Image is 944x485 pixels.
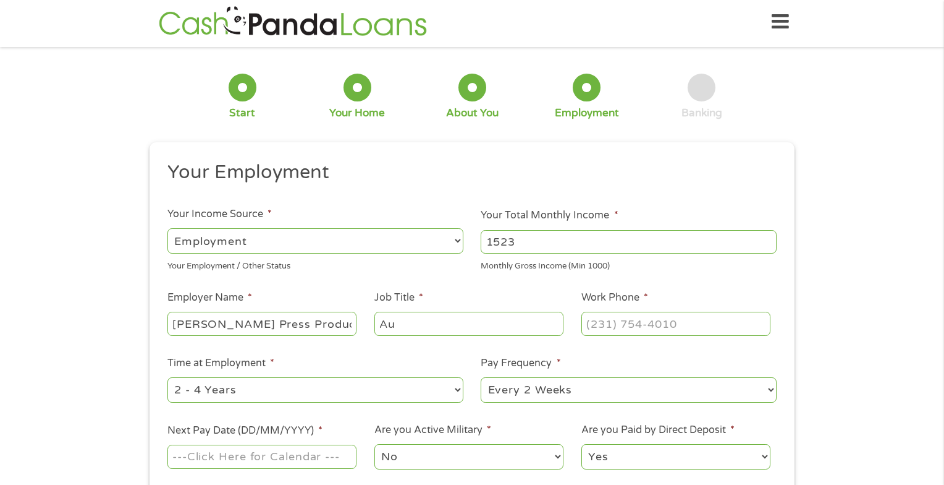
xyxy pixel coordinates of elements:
div: About You [446,106,499,120]
label: Are you Paid by Direct Deposit [581,424,735,437]
img: GetLoanNow Logo [155,4,431,40]
div: Monthly Gross Income (Min 1000) [481,256,777,273]
input: 1800 [481,230,777,254]
label: Employer Name [167,291,252,304]
label: Your Total Monthly Income [481,209,618,222]
label: Pay Frequency [481,357,560,370]
label: Job Title [374,291,423,304]
label: Time at Employment [167,357,274,370]
input: Walmart [167,312,356,335]
div: Start [229,106,255,120]
input: Cashier [374,312,563,335]
label: Your Income Source [167,208,272,221]
div: Employment [555,106,619,120]
input: (231) 754-4010 [581,312,770,335]
div: Your Home [329,106,385,120]
input: ---Click Here for Calendar --- [167,445,356,468]
div: Banking [681,106,722,120]
div: Your Employment / Other Status [167,256,463,273]
label: Work Phone [581,291,648,304]
h2: Your Employment [167,160,768,185]
label: Are you Active Military [374,424,491,437]
label: Next Pay Date (DD/MM/YYYY) [167,424,322,437]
